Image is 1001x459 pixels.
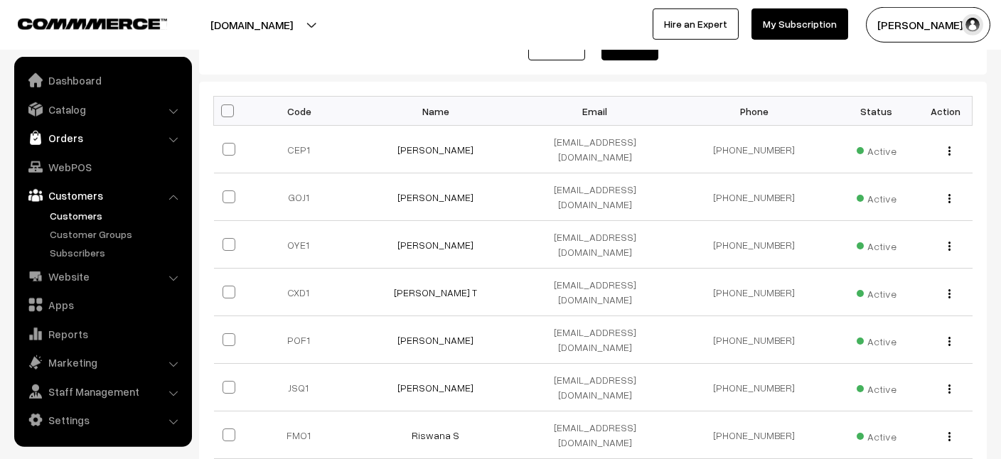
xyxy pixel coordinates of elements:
[948,242,951,251] img: Menu
[857,426,896,444] span: Active
[653,9,739,40] a: Hire an Expert
[515,364,675,411] td: [EMAIL_ADDRESS][DOMAIN_NAME]
[675,269,834,316] td: [PHONE_NUMBER]
[250,97,356,126] th: Code
[948,432,951,441] img: Menu
[18,97,187,122] a: Catalog
[394,286,477,298] a: [PERSON_NAME] T
[397,144,473,156] a: [PERSON_NAME]
[515,221,675,269] td: [EMAIL_ADDRESS][DOMAIN_NAME]
[948,146,951,156] img: Menu
[161,7,343,43] button: [DOMAIN_NAME]
[18,14,142,31] a: COMMMERCE
[250,173,356,221] td: GOJ1
[397,382,473,394] a: [PERSON_NAME]
[250,221,356,269] td: OYE1
[18,183,187,208] a: Customers
[857,188,896,206] span: Active
[948,337,951,346] img: Menu
[515,97,675,126] th: Email
[18,67,187,93] a: Dashboard
[397,191,473,203] a: [PERSON_NAME]
[18,350,187,375] a: Marketing
[18,292,187,318] a: Apps
[397,239,473,251] a: [PERSON_NAME]
[515,173,675,221] td: [EMAIL_ADDRESS][DOMAIN_NAME]
[948,384,951,394] img: Menu
[412,429,459,441] a: Riswana S
[46,208,187,223] a: Customers
[250,364,356,411] td: JSQ1
[675,221,834,269] td: [PHONE_NUMBER]
[675,126,834,173] td: [PHONE_NUMBER]
[834,97,919,126] th: Status
[18,18,167,29] img: COMMMERCE
[18,407,187,433] a: Settings
[515,411,675,459] td: [EMAIL_ADDRESS][DOMAIN_NAME]
[18,154,187,180] a: WebPOS
[18,321,187,347] a: Reports
[46,227,187,242] a: Customer Groups
[250,269,356,316] td: CXD1
[675,411,834,459] td: [PHONE_NUMBER]
[675,173,834,221] td: [PHONE_NUMBER]
[675,316,834,364] td: [PHONE_NUMBER]
[857,283,896,301] span: Active
[919,97,973,126] th: Action
[857,378,896,396] span: Active
[356,97,515,126] th: Name
[948,289,951,298] img: Menu
[675,364,834,411] td: [PHONE_NUMBER]
[397,334,473,346] a: [PERSON_NAME]
[250,126,356,173] td: CEP1
[675,97,834,126] th: Phone
[857,140,896,158] span: Active
[250,316,356,364] td: POF1
[866,7,990,43] button: [PERSON_NAME] S…
[515,126,675,173] td: [EMAIL_ADDRESS][DOMAIN_NAME]
[962,14,983,36] img: user
[857,235,896,254] span: Active
[46,245,187,260] a: Subscribers
[18,379,187,404] a: Staff Management
[948,194,951,203] img: Menu
[751,9,848,40] a: My Subscription
[18,125,187,151] a: Orders
[515,269,675,316] td: [EMAIL_ADDRESS][DOMAIN_NAME]
[18,264,187,289] a: Website
[515,316,675,364] td: [EMAIL_ADDRESS][DOMAIN_NAME]
[857,330,896,349] span: Active
[250,411,356,459] td: FMO1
